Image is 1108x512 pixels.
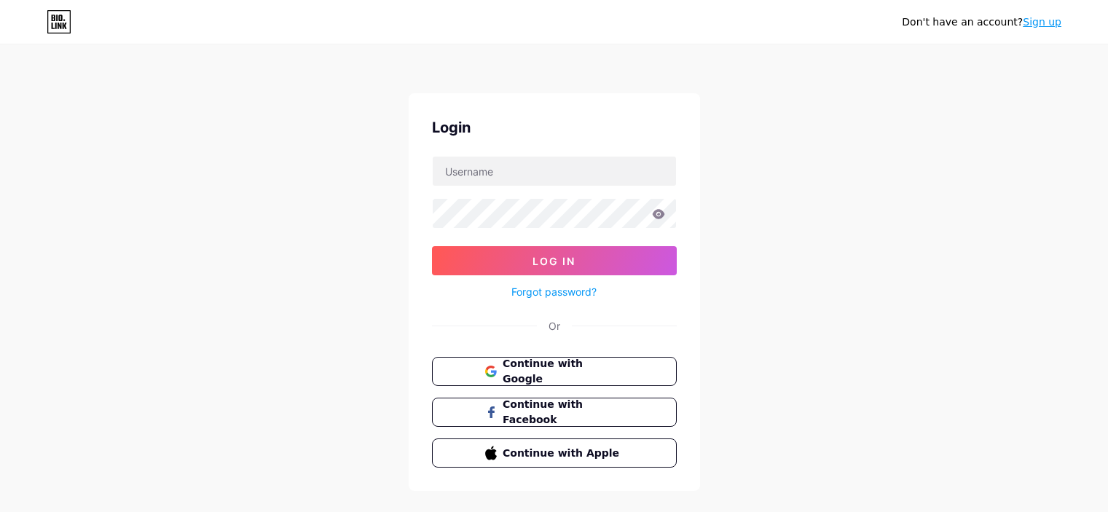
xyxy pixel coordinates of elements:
[432,246,677,275] button: Log In
[432,398,677,427] button: Continue with Facebook
[503,446,623,461] span: Continue with Apple
[549,318,560,334] div: Or
[432,438,677,468] button: Continue with Apple
[432,357,677,386] button: Continue with Google
[902,15,1061,30] div: Don't have an account?
[533,255,575,267] span: Log In
[1023,16,1061,28] a: Sign up
[503,397,623,428] span: Continue with Facebook
[433,157,676,186] input: Username
[503,356,623,387] span: Continue with Google
[432,117,677,138] div: Login
[511,284,597,299] a: Forgot password?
